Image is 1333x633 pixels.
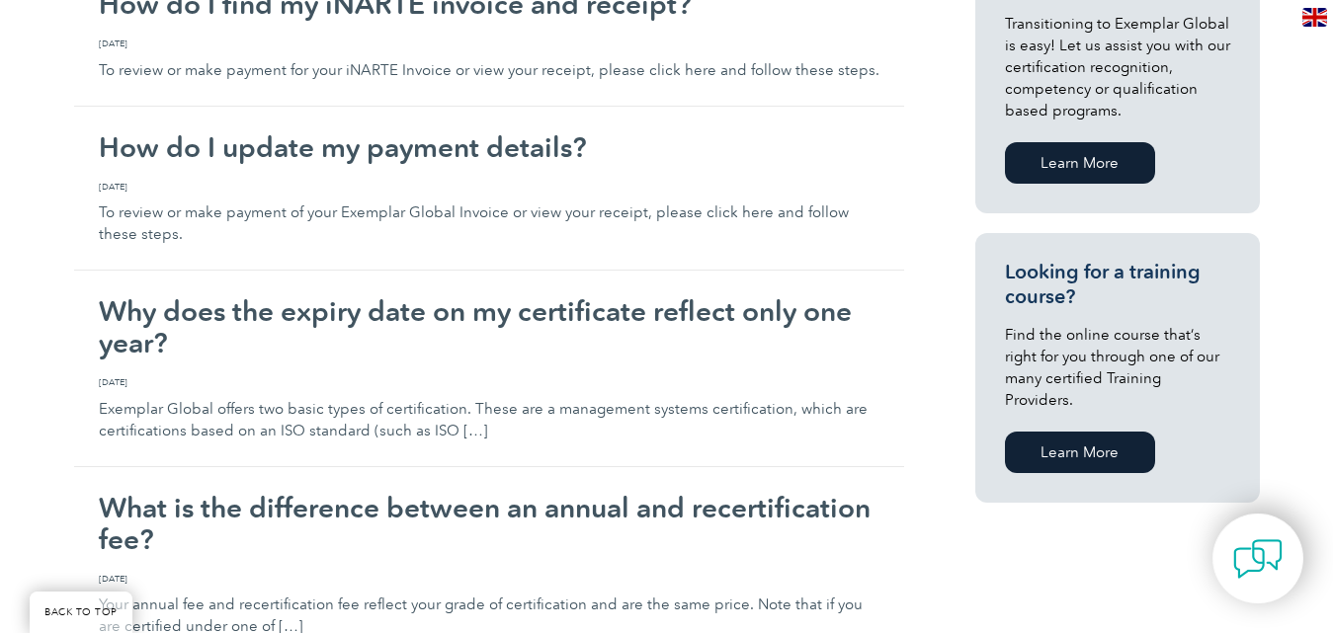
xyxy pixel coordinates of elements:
[99,375,879,441] p: Exemplar Global offers two basic types of certification. These are a management systems certifica...
[1005,142,1155,184] a: Learn More
[99,295,879,358] h2: Why does the expiry date on my certificate reflect only one year?
[99,131,879,163] h2: How do I update my payment details?
[74,271,904,467] a: Why does the expiry date on my certificate reflect only one year? [DATE] Exemplar Global offers t...
[99,572,879,586] span: [DATE]
[99,375,879,389] span: [DATE]
[74,107,904,272] a: How do I update my payment details? [DATE] To review or make payment of your Exemplar Global Invo...
[99,37,879,81] p: To review or make payment for your iNARTE Invoice or view your receipt, please click here and fol...
[99,37,879,50] span: [DATE]
[30,592,132,633] a: BACK TO TOP
[1005,324,1230,411] p: Find the online course that’s right for you through one of our many certified Training Providers.
[99,180,879,246] p: To review or make payment of your Exemplar Global Invoice or view your receipt, please click here...
[1233,534,1283,584] img: contact-chat.png
[99,492,879,555] h2: What is the difference between an annual and recertification fee?
[1005,260,1230,309] h3: Looking for a training course?
[1005,432,1155,473] a: Learn More
[99,180,879,194] span: [DATE]
[1302,8,1327,27] img: en
[1005,13,1230,121] p: Transitioning to Exemplar Global is easy! Let us assist you with our certification recognition, c...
